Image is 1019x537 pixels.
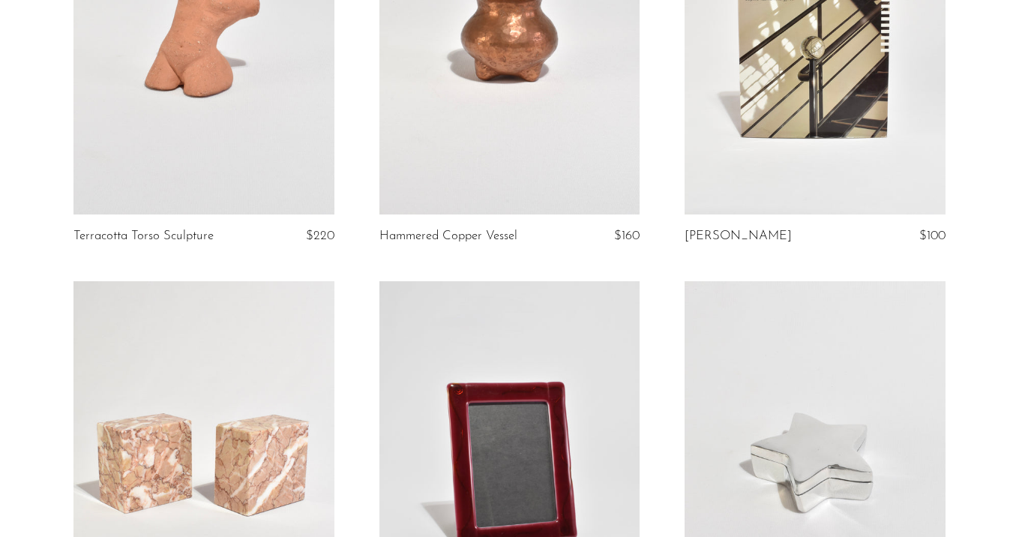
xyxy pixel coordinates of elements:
[614,229,640,242] span: $160
[73,229,214,243] a: Terracotta Torso Sculpture
[685,229,792,243] a: [PERSON_NAME]
[379,229,517,243] a: Hammered Copper Vessel
[306,229,334,242] span: $220
[919,229,946,242] span: $100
